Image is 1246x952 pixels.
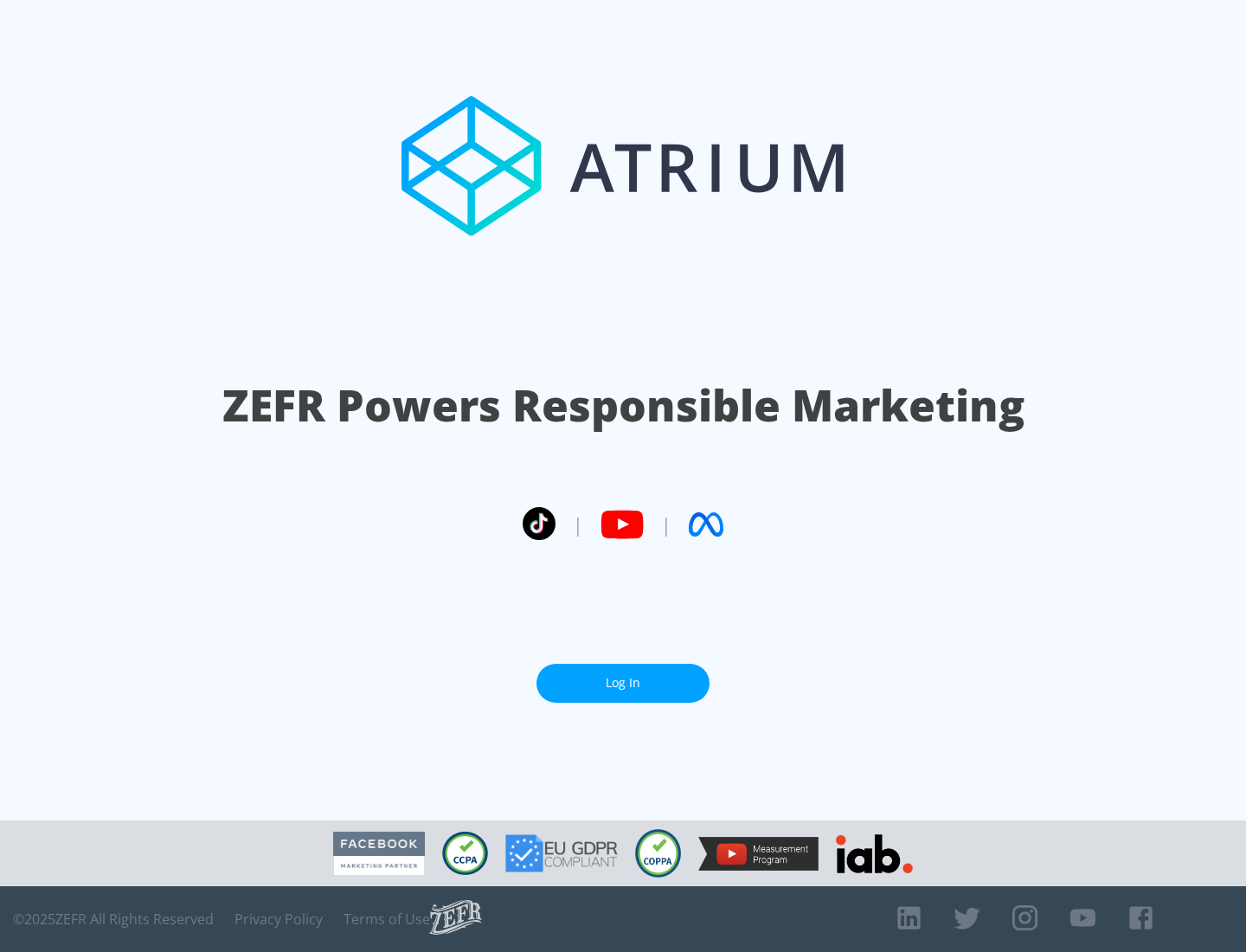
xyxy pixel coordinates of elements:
img: CCPA Compliant [442,832,488,875]
span: | [661,511,671,537]
img: YouTube Measurement Program [698,837,819,871]
img: IAB [836,834,913,873]
img: Facebook Marketing Partner [333,832,425,876]
img: GDPR Compliant [505,834,618,872]
span: | [573,511,583,537]
a: Privacy Policy [234,910,323,928]
span: © 2025 ZEFR All Rights Reserved [13,910,214,928]
img: COPPA Compliant [635,829,681,878]
a: Log In [536,664,710,703]
a: Terms of Use [344,910,430,928]
h1: ZEFR Powers Responsible Marketing [222,376,1024,435]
